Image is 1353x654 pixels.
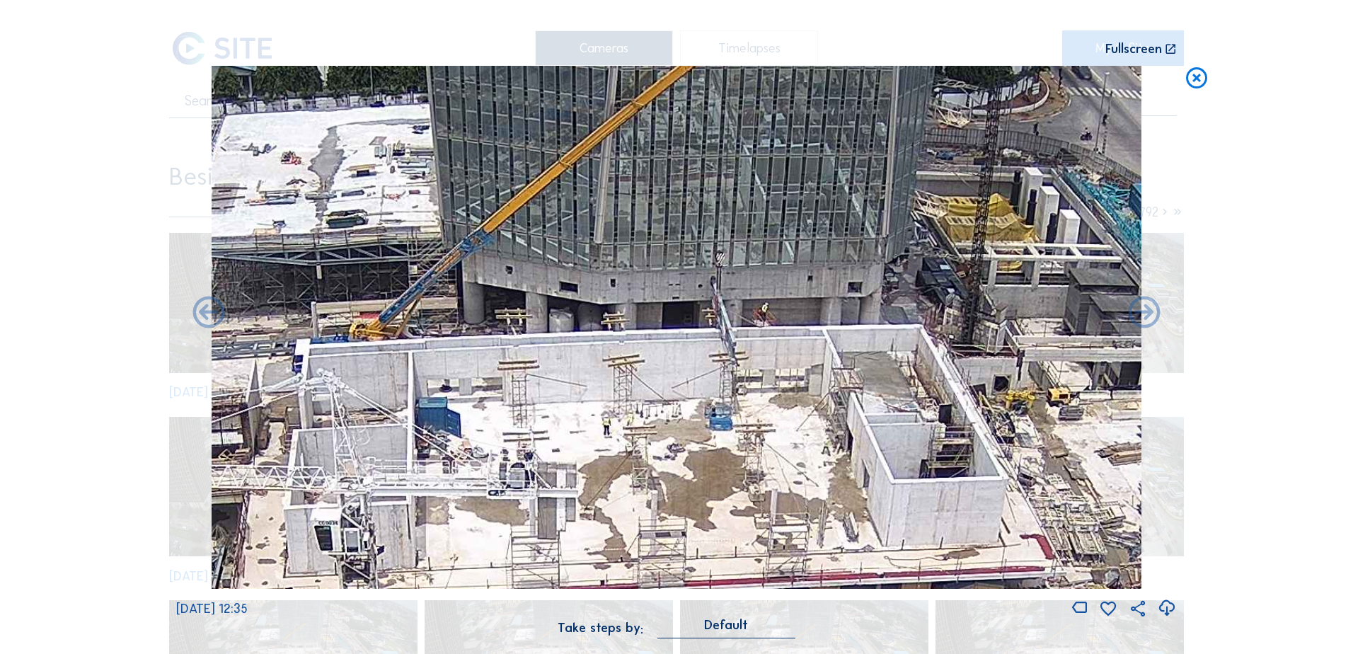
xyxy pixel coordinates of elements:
[558,621,643,634] div: Take steps by:
[704,619,748,631] div: Default
[190,294,228,333] i: Forward
[1105,42,1162,56] div: Fullscreen
[212,66,1141,589] img: Image
[176,601,248,616] span: [DATE] 12:35
[657,619,795,638] div: Default
[1125,294,1163,333] i: Back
